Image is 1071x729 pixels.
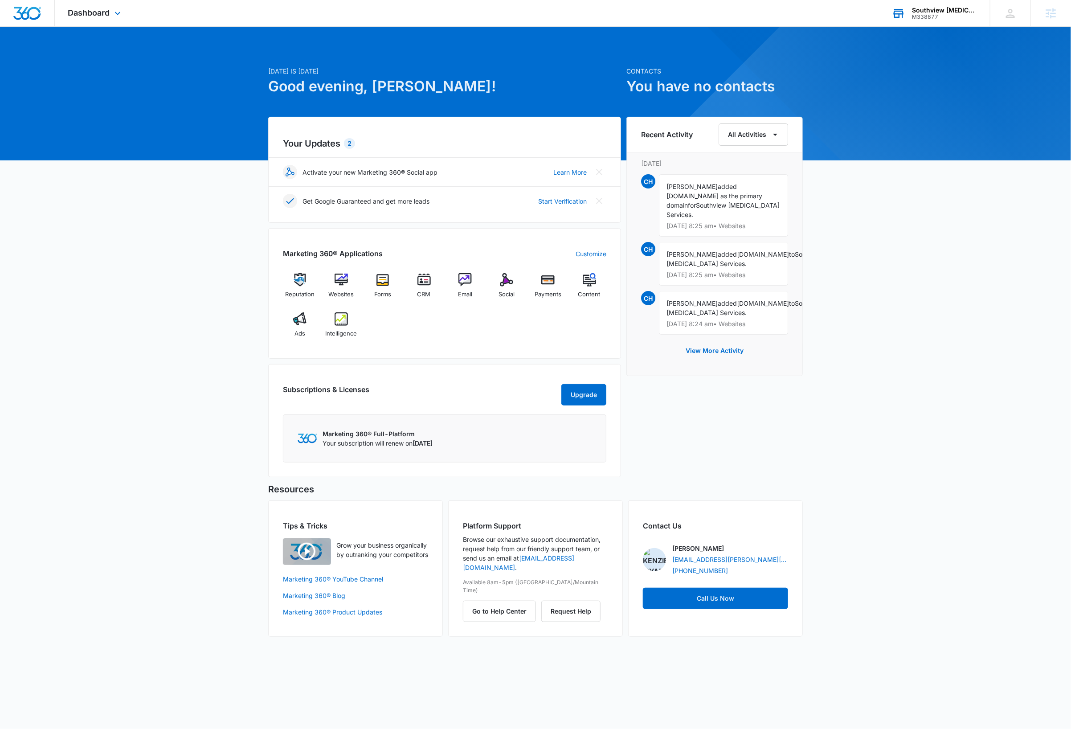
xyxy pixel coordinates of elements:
span: [PERSON_NAME] [666,299,718,307]
p: [PERSON_NAME] [672,544,724,553]
span: [PERSON_NAME] [666,183,718,190]
span: [PERSON_NAME] [666,250,718,258]
button: All Activities [719,123,788,146]
a: Start Verification [538,197,587,206]
span: Content [578,290,601,299]
button: Go to Help Center [463,601,536,622]
p: Your subscription will renew on [323,438,433,448]
img: Marketing 360 Logo [298,434,317,443]
button: Upgrade [561,384,606,405]
a: Payments [531,273,565,305]
span: [DATE] [413,439,433,447]
a: Marketing 360® Product Updates [283,607,428,617]
p: Get Google Guaranteed and get more leads [302,197,429,206]
button: View More Activity [677,340,752,361]
a: Marketing 360® YouTube Channel [283,574,428,584]
p: [DATE] is [DATE] [268,66,621,76]
button: Close [592,165,606,179]
a: Reputation [283,273,317,305]
span: [DOMAIN_NAME] [737,250,789,258]
span: Intelligence [326,329,357,338]
span: Reputation [285,290,315,299]
span: Websites [329,290,354,299]
h2: Tips & Tricks [283,520,428,531]
p: [DATE] 8:24 am • Websites [666,321,781,327]
h2: Platform Support [463,520,608,531]
h6: Recent Activity [641,129,693,140]
h1: Good evening, [PERSON_NAME]! [268,76,621,97]
a: Go to Help Center [463,607,541,615]
a: [PHONE_NUMBER] [672,566,728,575]
h5: Resources [268,483,803,496]
a: Intelligence [324,312,359,344]
div: account name [912,7,977,14]
span: to [789,250,795,258]
span: CH [641,174,655,188]
button: Request Help [541,601,601,622]
a: Social [490,273,524,305]
p: [DATE] [641,159,788,168]
img: Quick Overview Video [283,538,331,565]
a: Customize [576,249,606,258]
button: Close [592,194,606,208]
p: [DATE] 8:25 am • Websites [666,223,781,229]
a: CRM [407,273,441,305]
p: Browse our exhaustive support documentation, request help from our friendly support team, or send... [463,535,608,572]
span: Email [458,290,472,299]
a: Ads [283,312,317,344]
span: Payments [535,290,561,299]
span: [DOMAIN_NAME] [737,299,789,307]
img: Kenzie Ryan [643,548,666,571]
a: Learn More [553,168,587,177]
span: to [789,299,795,307]
a: Email [448,273,482,305]
span: added [DOMAIN_NAME] as the primary domain [666,183,762,209]
div: 2 [344,138,355,149]
p: Contacts [626,66,803,76]
span: CH [641,291,655,305]
span: added [718,299,737,307]
h1: You have no contacts [626,76,803,97]
h2: Contact Us [643,520,788,531]
h2: Subscriptions & Licenses [283,384,369,402]
p: Activate your new Marketing 360® Social app [302,168,437,177]
h2: Marketing 360® Applications [283,248,383,259]
span: Southview [MEDICAL_DATA] Services. [666,201,780,218]
a: Marketing 360® Blog [283,591,428,600]
a: Call Us Now [643,588,788,609]
span: Forms [374,290,391,299]
p: [DATE] 8:25 am • Websites [666,272,781,278]
span: Social [499,290,515,299]
a: Websites [324,273,359,305]
a: Forms [366,273,400,305]
a: [EMAIL_ADDRESS][PERSON_NAME][DOMAIN_NAME] [672,555,788,564]
p: Marketing 360® Full-Platform [323,429,433,438]
p: Grow your business organically by outranking your competitors [336,541,428,559]
span: added [718,250,737,258]
p: Available 8am-5pm ([GEOGRAPHIC_DATA]/Mountain Time) [463,578,608,594]
a: Content [572,273,606,305]
span: CRM [417,290,431,299]
h2: Your Updates [283,137,606,150]
span: for [688,201,696,209]
span: Dashboard [68,8,110,17]
span: CH [641,242,655,256]
div: account id [912,14,977,20]
a: Request Help [541,607,601,615]
span: Ads [294,329,305,338]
